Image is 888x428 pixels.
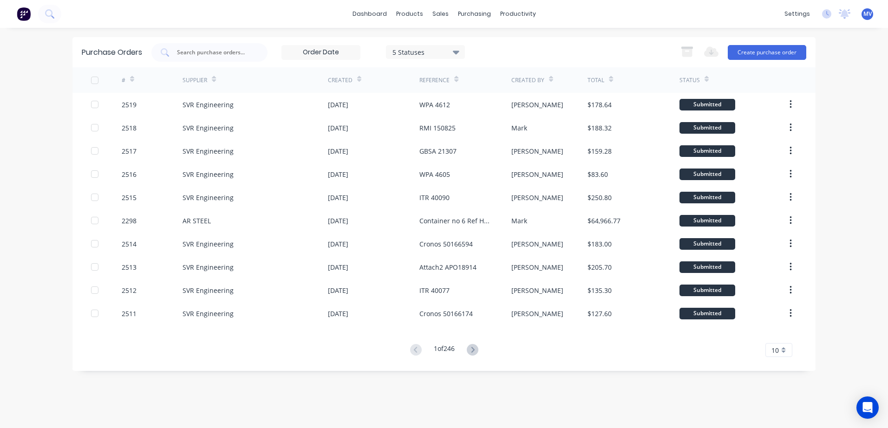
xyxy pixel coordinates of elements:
div: ITR 40090 [419,193,450,202]
input: Order Date [282,45,360,59]
img: Factory [17,7,31,21]
div: SVR Engineering [183,146,234,156]
div: [PERSON_NAME] [511,285,563,295]
div: Created By [511,76,544,84]
div: 2298 [122,216,137,226]
div: [PERSON_NAME] [511,100,563,110]
div: products [392,7,428,21]
div: $183.00 [588,239,612,249]
div: 2515 [122,193,137,202]
div: 2511 [122,309,137,318]
div: [DATE] [328,285,348,295]
div: 2516 [122,169,137,179]
div: # [122,76,125,84]
div: 2513 [122,262,137,272]
div: Submitted [679,308,735,319]
div: Submitted [679,122,735,134]
span: MV [863,10,872,18]
div: [PERSON_NAME] [511,146,563,156]
div: [PERSON_NAME] [511,239,563,249]
div: Supplier [183,76,207,84]
div: Mark [511,216,527,226]
div: Mark [511,123,527,133]
div: Submitted [679,215,735,227]
div: [PERSON_NAME] [511,193,563,202]
div: $83.60 [588,169,608,179]
div: Total [588,76,604,84]
a: dashboard [348,7,392,21]
div: [PERSON_NAME] [511,169,563,179]
div: GBSA 21307 [419,146,457,156]
div: [DATE] [328,193,348,202]
div: Submitted [679,99,735,110]
div: Container no 6 Ref HT-251504R1 [419,216,492,226]
div: $178.64 [588,100,612,110]
div: $159.28 [588,146,612,156]
div: Status [679,76,700,84]
div: Cronos 50166174 [419,309,473,318]
div: Cronos 50166594 [419,239,473,249]
div: 2518 [122,123,137,133]
div: 2517 [122,146,137,156]
button: Create purchase order [728,45,806,60]
div: WPA 4612 [419,100,450,110]
div: settings [780,7,815,21]
div: SVR Engineering [183,169,234,179]
div: SVR Engineering [183,285,234,295]
div: $205.70 [588,262,612,272]
div: Submitted [679,192,735,203]
div: Submitted [679,169,735,180]
input: Search purchase orders... [176,48,253,57]
div: [DATE] [328,239,348,249]
div: RMI 150825 [419,123,456,133]
div: [DATE] [328,216,348,226]
div: [DATE] [328,262,348,272]
div: SVR Engineering [183,239,234,249]
div: $250.80 [588,193,612,202]
div: [DATE] [328,100,348,110]
div: WPA 4605 [419,169,450,179]
span: 10 [771,345,779,355]
div: Submitted [679,145,735,157]
div: Submitted [679,261,735,273]
div: SVR Engineering [183,100,234,110]
div: purchasing [453,7,496,21]
div: SVR Engineering [183,123,234,133]
div: Submitted [679,285,735,296]
div: $188.32 [588,123,612,133]
div: SVR Engineering [183,193,234,202]
div: 2512 [122,285,137,295]
div: productivity [496,7,541,21]
div: $135.30 [588,285,612,295]
div: Reference [419,76,450,84]
div: AR STEEL [183,216,211,226]
div: ITR 40077 [419,285,450,295]
div: [DATE] [328,123,348,133]
div: Open Intercom Messenger [856,396,879,419]
div: 2514 [122,239,137,249]
div: SVR Engineering [183,309,234,318]
div: Purchase Orders [82,47,142,58]
div: Submitted [679,238,735,250]
div: [DATE] [328,309,348,318]
div: 1 of 246 [434,344,455,357]
div: Created [328,76,353,84]
div: SVR Engineering [183,262,234,272]
div: [DATE] [328,169,348,179]
div: [PERSON_NAME] [511,262,563,272]
div: $64,966.77 [588,216,620,226]
div: $127.60 [588,309,612,318]
div: Attach2 APO18914 [419,262,477,272]
div: 5 Statuses [392,47,459,57]
div: [DATE] [328,146,348,156]
div: [PERSON_NAME] [511,309,563,318]
div: 2519 [122,100,137,110]
div: sales [428,7,453,21]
